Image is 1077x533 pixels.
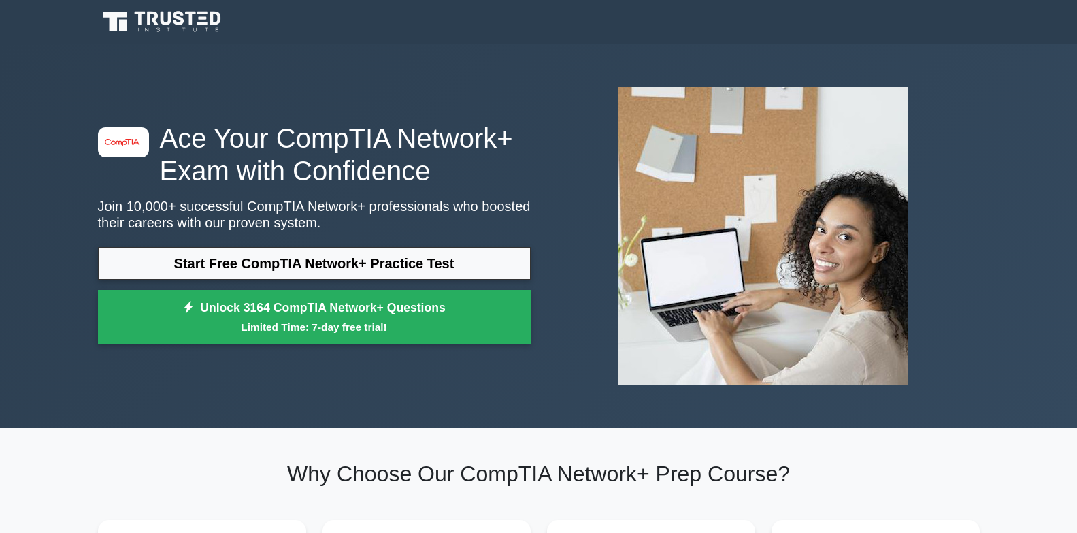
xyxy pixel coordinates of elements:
[98,198,531,231] p: Join 10,000+ successful CompTIA Network+ professionals who boosted their careers with our proven ...
[115,319,514,335] small: Limited Time: 7-day free trial!
[98,122,531,187] h1: Ace Your CompTIA Network+ Exam with Confidence
[98,290,531,344] a: Unlock 3164 CompTIA Network+ QuestionsLimited Time: 7-day free trial!
[98,247,531,280] a: Start Free CompTIA Network+ Practice Test
[98,461,980,487] h2: Why Choose Our CompTIA Network+ Prep Course?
